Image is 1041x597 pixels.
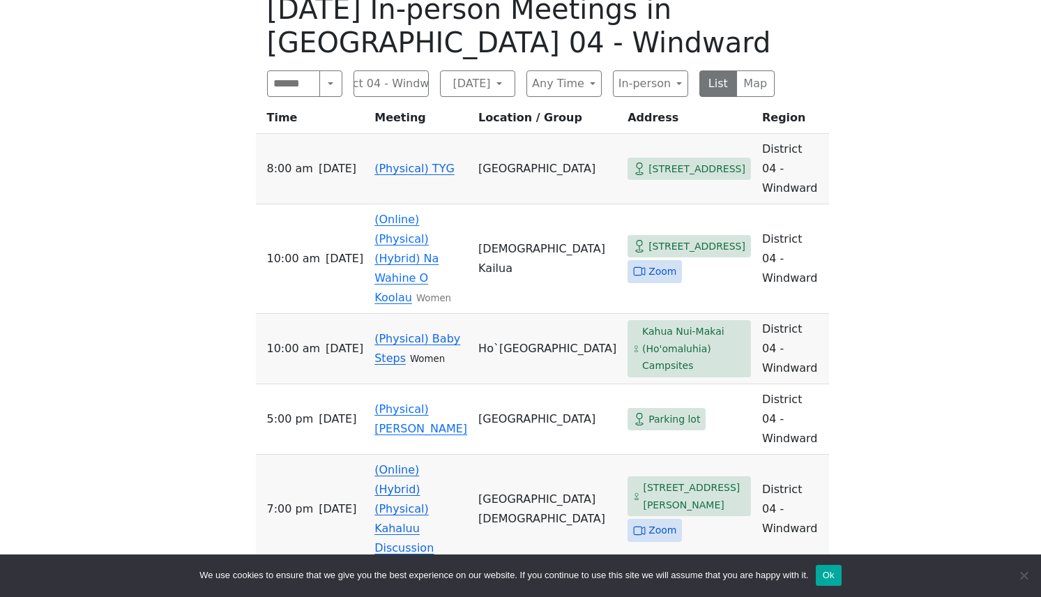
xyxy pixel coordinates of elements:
[757,384,829,455] td: District 04 - Windward
[374,332,460,365] a: (Physical) Baby Steps
[648,238,745,255] span: [STREET_ADDRESS]
[643,479,745,513] span: [STREET_ADDRESS][PERSON_NAME]
[267,70,321,97] input: Search
[736,70,775,97] button: Map
[473,204,622,314] td: [DEMOGRAPHIC_DATA] Kailua
[374,463,434,554] a: (Online) (Hybrid) (Physical) Kahaluu Discussion
[622,108,757,134] th: Address
[816,565,842,586] button: Ok
[354,70,429,97] button: District 04 - Windward
[648,522,676,539] span: Zoom
[526,70,602,97] button: Any Time
[267,499,314,519] span: 7:00 PM
[699,70,738,97] button: List
[613,70,688,97] button: In-person
[267,339,321,358] span: 10:00 AM
[374,162,455,175] a: (Physical) TYG
[256,108,370,134] th: Time
[648,263,676,280] span: Zoom
[410,354,445,364] small: Women
[374,402,467,435] a: (Physical) [PERSON_NAME]
[267,159,313,179] span: 8:00 AM
[319,70,342,97] button: Search
[648,411,700,428] span: Parking lot
[757,204,829,314] td: District 04 - Windward
[473,134,622,204] td: [GEOGRAPHIC_DATA]
[374,213,439,304] a: (Online) (Physical) (Hybrid) Na Wahine O Koolau
[757,455,829,564] td: District 04 - Windward
[757,134,829,204] td: District 04 - Windward
[199,568,808,582] span: We use cookies to ensure that we give you the best experience on our website. If you continue to ...
[326,339,363,358] span: [DATE]
[369,108,473,134] th: Meeting
[416,293,451,303] small: Women
[319,409,356,429] span: [DATE]
[1017,568,1031,582] span: No
[473,384,622,455] td: [GEOGRAPHIC_DATA]
[642,323,745,375] span: Kahua Nui-Makai (Ho'omaluhia) Campsites
[267,249,321,269] span: 10:00 AM
[757,108,829,134] th: Region
[757,314,829,384] td: District 04 - Windward
[267,409,314,429] span: 5:00 PM
[473,314,622,384] td: Ho`[GEOGRAPHIC_DATA]
[319,159,356,179] span: [DATE]
[473,455,622,564] td: [GEOGRAPHIC_DATA][DEMOGRAPHIC_DATA]
[440,70,515,97] button: [DATE]
[326,249,363,269] span: [DATE]
[473,108,622,134] th: Location / Group
[648,160,745,178] span: [STREET_ADDRESS]
[319,499,356,519] span: [DATE]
